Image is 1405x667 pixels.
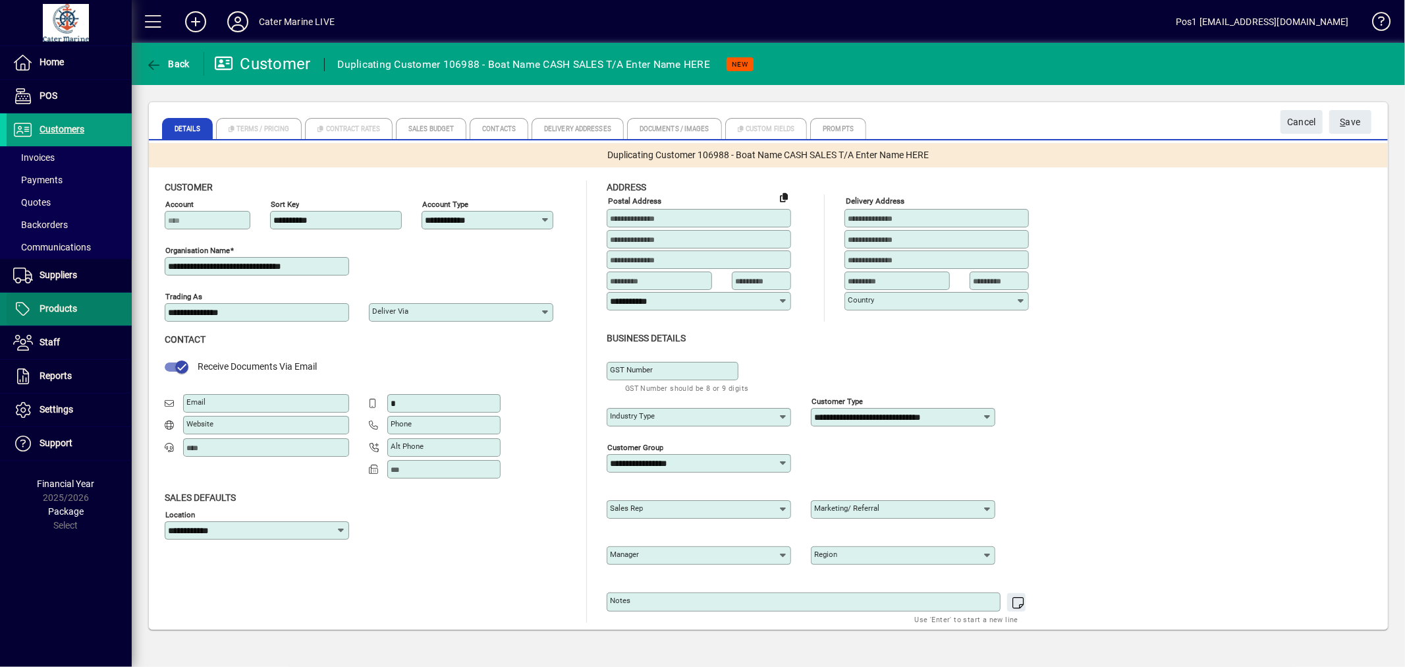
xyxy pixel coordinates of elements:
span: NEW [732,60,748,69]
span: Staff [40,337,60,347]
div: Duplicating Customer 106988 - Boat Name CASH SALES T/A Enter Name HERE [338,54,711,75]
span: Backorders [13,219,68,230]
a: Home [7,46,132,79]
span: Package [48,506,84,517]
span: Business details [607,333,686,343]
a: POS [7,80,132,113]
span: Quotes [13,197,51,208]
span: Products [40,303,77,314]
mat-label: Email [186,397,206,407]
span: POS [40,90,57,101]
a: Settings [7,393,132,426]
div: Pos1 [EMAIL_ADDRESS][DOMAIN_NAME] [1176,11,1349,32]
mat-label: Website [186,419,213,428]
span: Duplicating Customer 106988 - Boat Name CASH SALES T/A Enter Name HERE [608,148,929,162]
span: Address [607,182,646,192]
button: Cancel [1281,110,1323,134]
span: Customer [165,182,213,192]
span: Customers [40,124,84,134]
mat-label: Phone [391,419,412,428]
span: Invoices [13,152,55,163]
mat-label: Deliver via [372,306,408,316]
mat-label: Manager [610,550,639,559]
mat-label: Location [165,509,195,519]
mat-label: GST Number [610,365,653,374]
span: Sales defaults [165,492,236,503]
a: Reports [7,360,132,393]
button: Profile [217,10,259,34]
mat-label: Account Type [422,200,468,209]
mat-label: Organisation name [165,246,230,255]
span: Cancel [1287,111,1316,133]
mat-label: Alt Phone [391,442,424,451]
mat-label: Sort key [271,200,299,209]
a: Support [7,427,132,460]
span: Reports [40,370,72,381]
span: Contact [165,334,206,345]
button: Back [142,52,193,76]
a: Quotes [7,191,132,214]
mat-label: Region [814,550,837,559]
mat-label: Industry type [610,411,655,420]
mat-label: Trading as [165,292,202,301]
span: Home [40,57,64,67]
span: Settings [40,404,73,415]
button: Copy to Delivery address [773,187,794,208]
mat-label: Account [165,200,194,209]
a: Suppliers [7,259,132,292]
button: Add [175,10,217,34]
mat-label: Notes [610,596,630,605]
mat-label: Customer group [607,442,663,451]
span: Communications [13,242,91,252]
a: Communications [7,236,132,258]
app-page-header-button: Back [132,52,204,76]
span: S [1340,117,1346,127]
a: Products [7,293,132,326]
button: Save [1329,110,1371,134]
span: Payments [13,175,63,185]
mat-label: Country [848,295,874,304]
div: Cater Marine LIVE [259,11,335,32]
a: Knowledge Base [1362,3,1389,45]
span: Suppliers [40,270,77,280]
mat-hint: Use 'Enter' to start a new line [915,612,1018,627]
mat-label: Customer type [812,396,863,405]
a: Payments [7,169,132,191]
div: Customer [214,53,311,74]
a: Invoices [7,146,132,169]
mat-label: Sales rep [610,504,643,513]
a: Staff [7,326,132,359]
span: ave [1340,111,1361,133]
span: Financial Year [38,478,95,489]
span: Back [146,59,190,69]
mat-label: Marketing/ Referral [814,504,879,513]
span: Receive Documents Via Email [198,361,317,372]
a: Backorders [7,214,132,236]
mat-hint: GST Number should be 8 or 9 digits [625,380,749,395]
span: Support [40,438,72,448]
